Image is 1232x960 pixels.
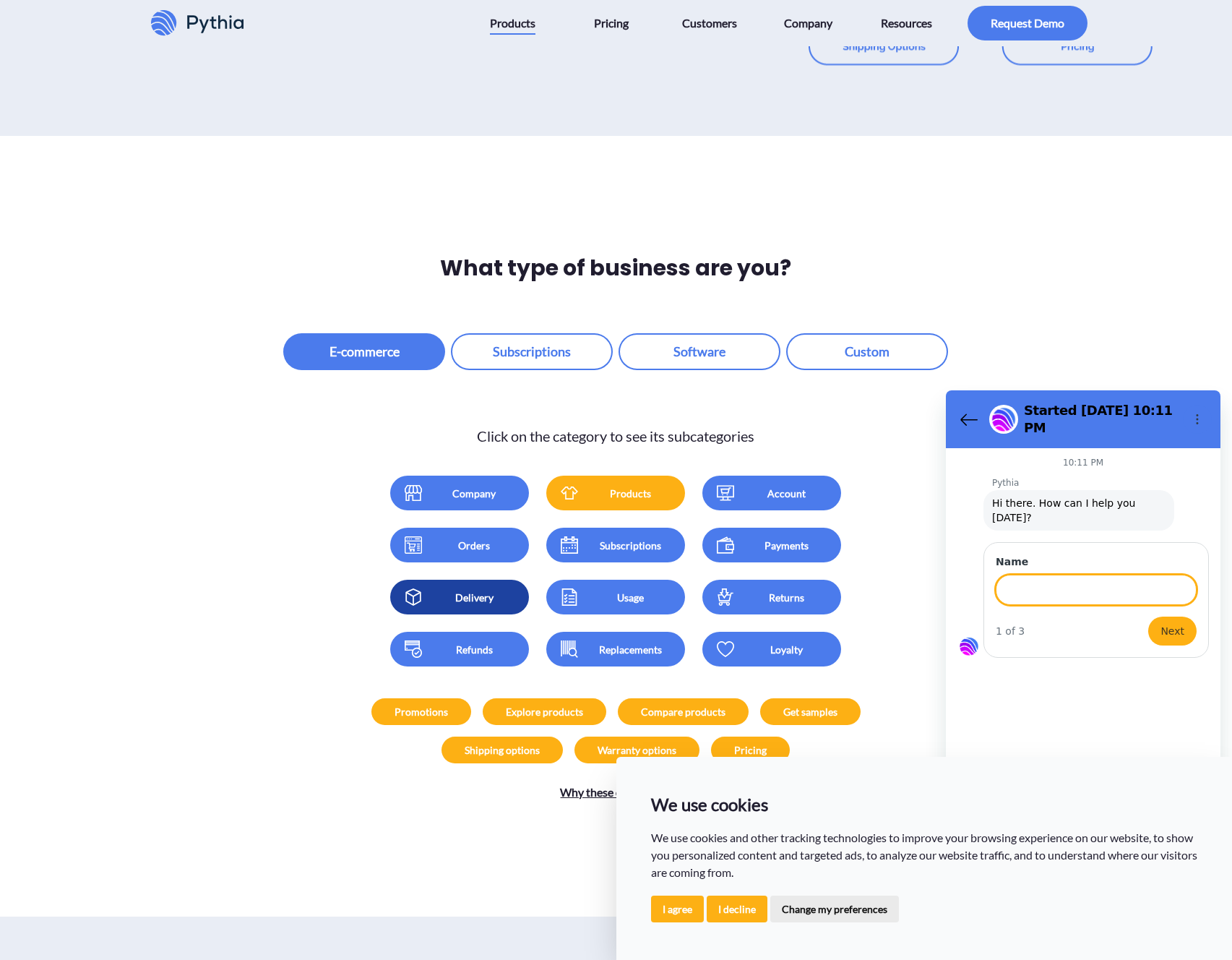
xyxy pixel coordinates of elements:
h2: What type of business are you? [428,252,803,284]
h3: Click on the category to see its subcategories [365,425,866,447]
span: Products [490,12,535,35]
div: Get samples [783,704,837,719]
span: Customers [682,12,737,35]
div: Replacements [587,642,673,657]
div: Subscriptions [587,538,673,553]
span: Resources [881,12,932,35]
div: Products [587,486,673,501]
button: Change my preferences [770,896,899,922]
p: We use cookies and other tracking technologies to improve your browsing experience on our website... [651,829,1198,881]
div: Explore products [506,704,583,719]
button: I decline [707,896,767,922]
div: Payments [743,538,830,553]
div: Promotions [395,704,448,719]
p: We use cookies [651,792,1198,818]
div: Compare products [641,704,725,719]
iframe: Messaging window [946,390,1220,896]
a: Why these categories? [560,784,671,801]
div: Company [431,486,517,501]
div: Refunds [431,642,517,657]
div: Pricing [734,742,767,758]
div: Account [743,486,830,501]
div: Loyalty [743,642,830,657]
div: Returns [743,590,830,605]
div: Usage [587,590,673,605]
div: Orders [431,538,517,553]
div: Delivery [431,590,517,605]
div: Shipping options [465,742,540,758]
span: Pricing [594,12,629,35]
div: Warranty options [598,742,676,758]
span: Company [784,12,832,35]
button: I agree [651,896,704,922]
